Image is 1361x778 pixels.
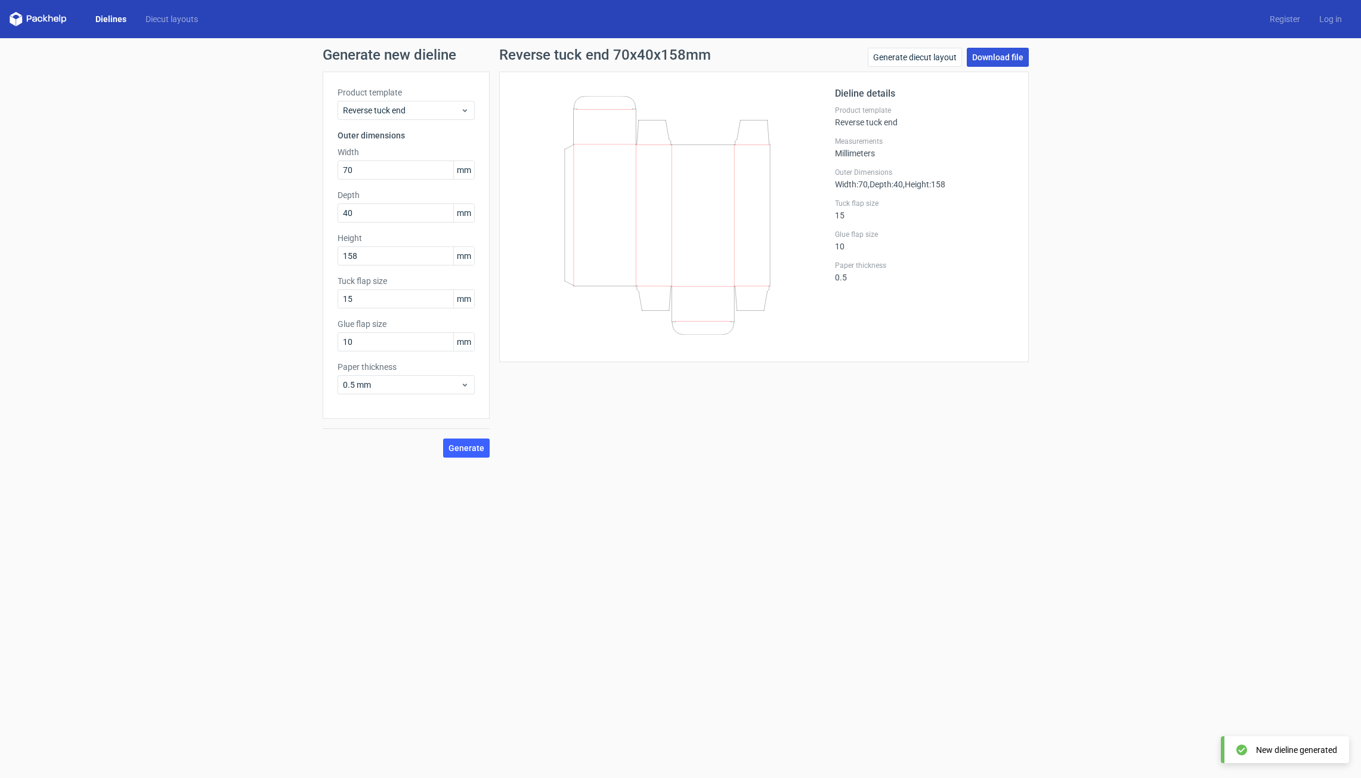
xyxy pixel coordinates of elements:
[338,129,475,141] h3: Outer dimensions
[453,204,474,222] span: mm
[453,161,474,179] span: mm
[835,137,1014,146] label: Measurements
[453,247,474,265] span: mm
[835,230,1014,251] div: 10
[835,137,1014,158] div: Millimeters
[868,180,903,189] span: , Depth : 40
[835,230,1014,239] label: Glue flap size
[338,275,475,287] label: Tuck flap size
[903,180,945,189] span: , Height : 158
[967,48,1029,67] a: Download file
[835,199,1014,208] label: Tuck flap size
[835,199,1014,220] div: 15
[1310,13,1351,25] a: Log in
[136,13,208,25] a: Diecut layouts
[338,146,475,158] label: Width
[448,444,484,452] span: Generate
[499,48,711,62] h1: Reverse tuck end 70x40x158mm
[453,333,474,351] span: mm
[338,232,475,244] label: Height
[338,87,475,98] label: Product template
[835,87,1014,101] h2: Dieline details
[453,290,474,308] span: mm
[323,48,1038,62] h1: Generate new dieline
[835,106,1014,115] label: Product template
[835,106,1014,127] div: Reverse tuck end
[835,261,1014,282] div: 0.5
[868,48,962,67] a: Generate diecut layout
[443,439,490,458] button: Generate
[1260,13,1310,25] a: Register
[835,180,868,189] span: Width : 70
[343,379,460,391] span: 0.5 mm
[338,361,475,373] label: Paper thickness
[343,104,460,116] span: Reverse tuck end
[338,318,475,330] label: Glue flap size
[86,13,136,25] a: Dielines
[1256,744,1337,756] div: New dieline generated
[338,189,475,201] label: Depth
[835,168,1014,177] label: Outer Dimensions
[835,261,1014,270] label: Paper thickness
